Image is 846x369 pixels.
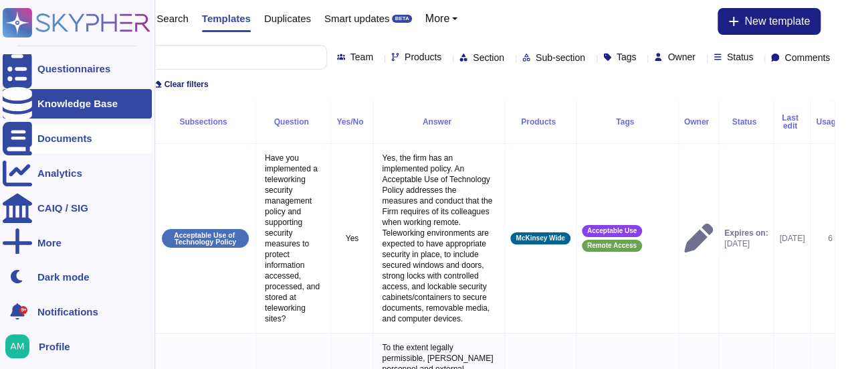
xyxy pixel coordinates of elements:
span: Expires on: [724,228,768,238]
a: Analytics [3,159,152,188]
div: More [37,238,62,248]
input: Search by keywords [53,46,326,69]
div: CAIQ / SIG [37,203,88,213]
a: CAIQ / SIG [3,194,152,223]
a: Knowledge Base [3,89,152,119]
div: Usage [816,118,844,126]
div: Question [261,118,325,126]
div: Subsections [161,118,250,126]
div: [DATE] [779,233,805,244]
span: Sub-section [536,53,585,62]
span: Products [405,52,441,62]
div: Questionnaires [37,64,110,74]
span: Status [727,52,754,62]
div: Last edit [779,114,805,130]
div: Documents [37,133,92,143]
span: Comments [784,53,830,62]
span: More [425,13,449,24]
div: Answer [379,118,499,126]
a: Questionnaires [3,54,152,84]
span: Clear filters [165,80,209,88]
div: 9+ [19,306,27,314]
span: Owner [667,52,695,62]
span: Search [156,13,189,23]
a: Documents [3,124,152,153]
button: New template [718,8,821,35]
div: Status [724,118,768,126]
img: user [5,334,29,358]
div: Analytics [37,168,82,178]
span: Acceptable Use [587,228,637,234]
span: Templates [202,13,251,23]
span: Smart updates [324,13,390,23]
span: McKinsey Wide [516,235,564,242]
div: 6 [816,233,844,244]
button: user [3,331,39,361]
span: Section [473,53,504,62]
span: New template [744,16,810,27]
p: Yes, the firm has an implemented policy. An Acceptable Use of Technology Policy addresses the mea... [379,149,499,327]
span: Notifications [37,307,98,317]
button: More [425,13,458,24]
span: Remote Access [587,242,637,249]
span: Tags [617,52,637,62]
p: Yes [336,233,367,244]
div: BETA [392,15,411,23]
p: Acceptable Use of Technology Policy [167,232,244,246]
div: Products [510,118,570,126]
div: Owner [684,118,713,126]
div: Tags [582,118,673,126]
div: Yes/No [336,118,367,126]
div: Knowledge Base [37,98,118,108]
span: Profile [39,342,70,352]
span: [DATE] [724,238,768,249]
p: Have you implemented a teleworking security management policy and supporting security measures to... [261,149,325,327]
span: Team [350,52,373,62]
div: Dark mode [37,272,90,282]
span: Duplicates [264,13,311,23]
